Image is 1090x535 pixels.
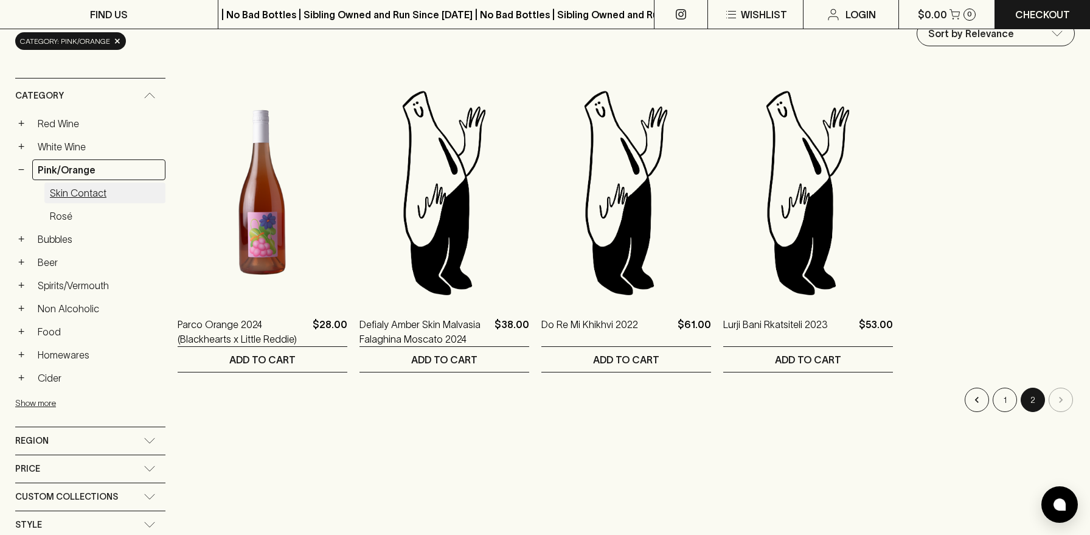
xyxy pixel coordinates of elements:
[541,86,711,299] img: Blackhearts & Sparrows Man
[44,206,165,226] a: Rosé
[359,86,529,299] img: Blackhearts & Sparrows Man
[15,372,27,384] button: +
[15,233,27,245] button: +
[723,347,893,372] button: ADD TO CART
[32,298,165,319] a: Non Alcoholic
[15,427,165,455] div: Region
[859,317,893,346] p: $53.00
[20,35,110,47] span: Category: pink/orange
[15,79,165,113] div: Category
[32,229,165,250] a: Bubbles
[723,86,893,299] img: Blackhearts & Sparrows Man
[32,159,165,180] a: Pink/Orange
[178,347,347,372] button: ADD TO CART
[229,352,296,367] p: ADD TO CART
[741,7,787,22] p: Wishlist
[15,517,42,533] span: Style
[44,183,165,203] a: Skin Contact
[845,7,876,22] p: Login
[32,344,165,365] a: Homewares
[32,136,165,157] a: White Wine
[15,461,40,477] span: Price
[593,352,659,367] p: ADD TO CART
[1021,388,1045,412] button: page 2
[15,302,27,315] button: +
[411,352,477,367] p: ADD TO CART
[495,317,529,346] p: $38.00
[541,347,711,372] button: ADD TO CART
[1054,498,1066,511] img: bubble-icon
[775,352,841,367] p: ADD TO CART
[359,317,490,346] a: Defialy Amber Skin Malvasia Falaghina Moscato 2024
[32,275,165,296] a: Spirits/Vermouth
[723,317,828,346] a: Lurji Bani Rkatsiteli 2023
[15,483,165,511] div: Custom Collections
[15,455,165,483] div: Price
[541,317,638,346] a: Do Re Mi Khikhvi 2022
[15,117,27,130] button: +
[15,141,27,153] button: +
[32,368,165,388] a: Cider
[928,26,1014,41] p: Sort by Relevance
[1015,7,1070,22] p: Checkout
[359,347,529,372] button: ADD TO CART
[32,321,165,342] a: Food
[114,35,121,47] span: ×
[32,113,165,134] a: Red Wine
[15,164,27,176] button: −
[993,388,1017,412] button: Go to page 1
[178,86,347,299] img: Parco Orange 2024 (Blackhearts x Little Reddie)
[15,88,64,103] span: Category
[178,317,308,346] a: Parco Orange 2024 (Blackhearts x Little Reddie)
[15,279,27,292] button: +
[15,256,27,268] button: +
[918,7,947,22] p: $0.00
[917,21,1074,46] div: Sort by Relevance
[15,433,49,449] span: Region
[15,489,118,505] span: Custom Collections
[90,7,128,22] p: FIND US
[678,317,711,346] p: $61.00
[32,252,165,273] a: Beer
[965,388,989,412] button: Go to previous page
[967,11,972,18] p: 0
[178,388,1075,412] nav: pagination navigation
[15,349,27,361] button: +
[15,391,175,416] button: Show more
[15,326,27,338] button: +
[313,317,347,346] p: $28.00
